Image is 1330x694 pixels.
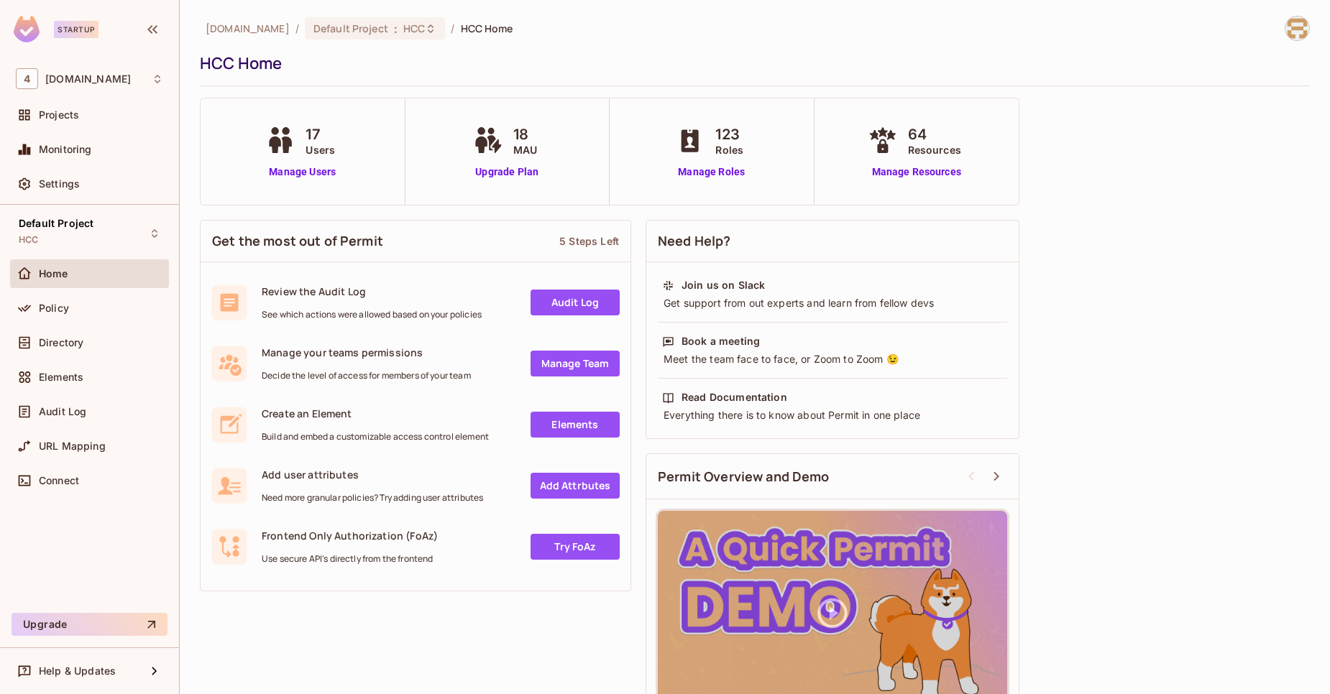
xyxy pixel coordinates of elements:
span: 64 [908,124,961,145]
span: Create an Element [262,407,489,420]
span: Default Project [313,22,388,35]
a: Manage Users [262,165,342,180]
li: / [451,22,454,35]
span: Elements [39,371,83,383]
span: : [393,23,398,34]
span: Manage your teams permissions [262,346,471,359]
span: Directory [39,337,83,348]
span: Default Project [19,218,93,229]
span: Audit Log [39,406,86,417]
span: Permit Overview and Demo [658,468,830,486]
a: Manage Roles [672,165,751,180]
span: Settings [39,178,80,190]
img: SReyMgAAAABJRU5ErkJggg== [14,16,40,42]
span: Policy [39,302,69,314]
span: Monitoring [39,144,92,155]
span: Need Help? [658,232,731,250]
a: Add Attrbutes [531,473,620,499]
div: Get support from out experts and learn from fellow devs [662,296,1003,310]
a: Manage Resources [865,165,968,180]
span: 18 [513,124,537,145]
span: Need more granular policies? Try adding user attributes [262,492,483,504]
span: Roles [715,142,743,157]
a: Try FoAz [531,534,620,560]
span: Workspace: 46labs.com [45,73,131,85]
a: Upgrade Plan [470,165,544,180]
span: Review the Audit Log [262,284,482,298]
li: / [295,22,299,35]
span: Users [306,142,335,157]
span: the active workspace [206,22,290,35]
div: HCC Home [200,52,1303,74]
span: Decide the level of access for members of your team [262,370,471,381]
span: 123 [715,124,743,145]
span: Add user attributes [262,468,483,481]
div: Startup [54,21,98,38]
span: Help & Updates [39,665,116,677]
button: Upgrade [12,613,168,636]
a: Audit Log [531,290,620,315]
span: MAU [513,142,537,157]
div: Book a meeting [682,334,760,348]
span: HCC [403,22,425,35]
img: ali.sheikh@46labs.com [1285,17,1309,40]
span: Build and embed a customizable access control element [262,431,489,443]
span: HCC Home [461,22,513,35]
span: 17 [306,124,335,145]
span: Resources [908,142,961,157]
div: Read Documentation [682,390,787,404]
span: 4 [16,68,38,89]
span: Get the most out of Permit [212,232,383,250]
div: Join us on Slack [682,278,765,292]
div: 5 Steps Left [559,234,619,248]
span: HCC [19,234,38,246]
span: See which actions were allowed based on your policies [262,309,482,320]
span: Projects [39,109,79,121]
div: Everything there is to know about Permit in one place [662,408,1003,422]
a: Elements [531,412,620,438]
div: Meet the team face to face, or Zoom to Zoom 😉 [662,352,1003,366]
span: Home [39,268,68,279]
span: Frontend Only Authorization (FoAz) [262,529,438,542]
span: URL Mapping [39,440,106,452]
span: Connect [39,475,79,486]
span: Use secure API's directly from the frontend [262,553,438,565]
a: Manage Team [531,351,620,376]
